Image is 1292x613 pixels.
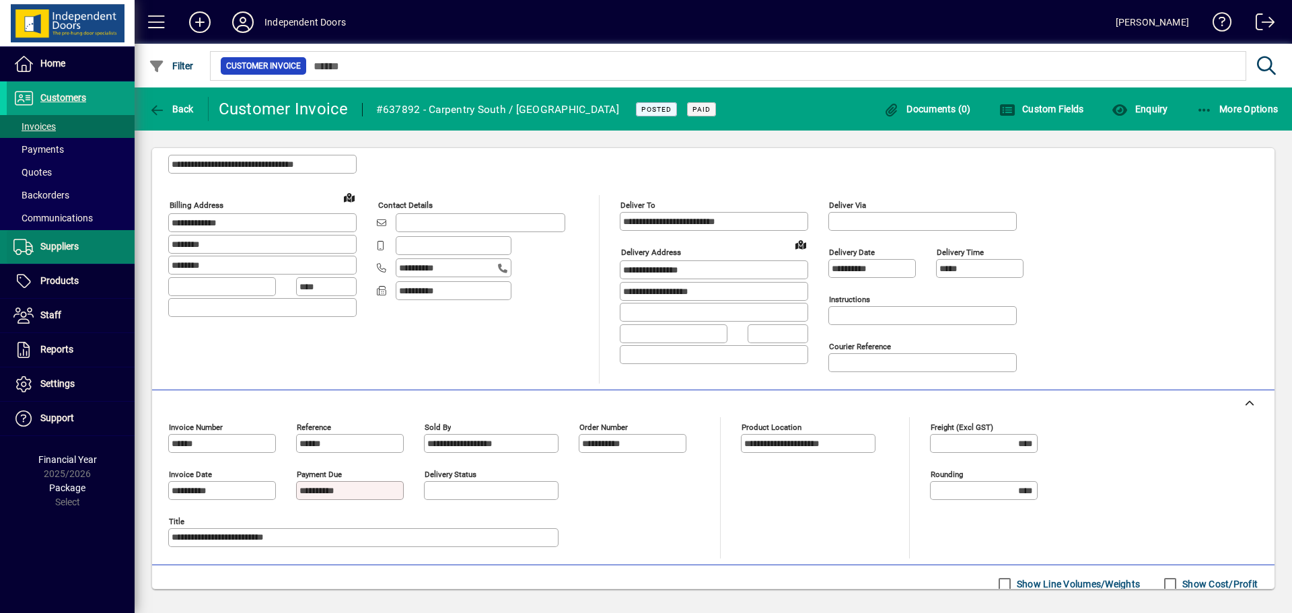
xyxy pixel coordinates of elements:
[7,115,135,138] a: Invoices
[178,10,221,34] button: Add
[620,201,655,210] mat-label: Deliver To
[7,333,135,367] a: Reports
[145,54,197,78] button: Filter
[40,344,73,355] span: Reports
[49,482,85,493] span: Package
[149,61,194,71] span: Filter
[13,213,93,223] span: Communications
[169,470,212,479] mat-label: Invoice date
[13,121,56,132] span: Invoices
[376,99,619,120] div: #637892 - Carpentry South / [GEOGRAPHIC_DATA]
[1108,97,1171,121] button: Enquiry
[884,104,971,114] span: Documents (0)
[221,10,264,34] button: Profile
[999,104,1084,114] span: Custom Fields
[297,470,342,479] mat-label: Payment due
[40,310,61,320] span: Staff
[149,104,194,114] span: Back
[1196,104,1279,114] span: More Options
[692,105,711,114] span: Paid
[829,295,870,304] mat-label: Instructions
[1014,577,1140,591] label: Show Line Volumes/Weights
[425,423,451,432] mat-label: Sold by
[145,97,197,121] button: Back
[7,402,135,435] a: Support
[829,248,875,257] mat-label: Delivery date
[7,161,135,184] a: Quotes
[40,412,74,423] span: Support
[13,190,69,201] span: Backorders
[135,97,209,121] app-page-header-button: Back
[7,230,135,264] a: Suppliers
[7,367,135,401] a: Settings
[931,470,963,479] mat-label: Rounding
[264,11,346,33] div: Independent Doors
[937,248,984,257] mat-label: Delivery time
[1116,11,1189,33] div: [PERSON_NAME]
[13,167,52,178] span: Quotes
[7,207,135,229] a: Communications
[7,184,135,207] a: Backorders
[996,97,1087,121] button: Custom Fields
[931,423,993,432] mat-label: Freight (excl GST)
[297,423,331,432] mat-label: Reference
[1246,3,1275,46] a: Logout
[40,378,75,389] span: Settings
[1112,104,1168,114] span: Enquiry
[13,144,64,155] span: Payments
[829,201,866,210] mat-label: Deliver via
[219,98,349,120] div: Customer Invoice
[38,454,97,465] span: Financial Year
[790,233,812,255] a: View on map
[7,47,135,81] a: Home
[829,342,891,351] mat-label: Courier Reference
[40,241,79,252] span: Suppliers
[641,105,672,114] span: Posted
[169,423,223,432] mat-label: Invoice number
[425,470,476,479] mat-label: Delivery status
[579,423,628,432] mat-label: Order number
[880,97,974,121] button: Documents (0)
[40,275,79,286] span: Products
[40,92,86,103] span: Customers
[7,138,135,161] a: Payments
[338,186,360,208] a: View on map
[226,59,301,73] span: Customer Invoice
[1193,97,1282,121] button: More Options
[40,58,65,69] span: Home
[169,517,184,526] mat-label: Title
[1203,3,1232,46] a: Knowledge Base
[7,264,135,298] a: Products
[1180,577,1258,591] label: Show Cost/Profit
[7,299,135,332] a: Staff
[742,423,801,432] mat-label: Product location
